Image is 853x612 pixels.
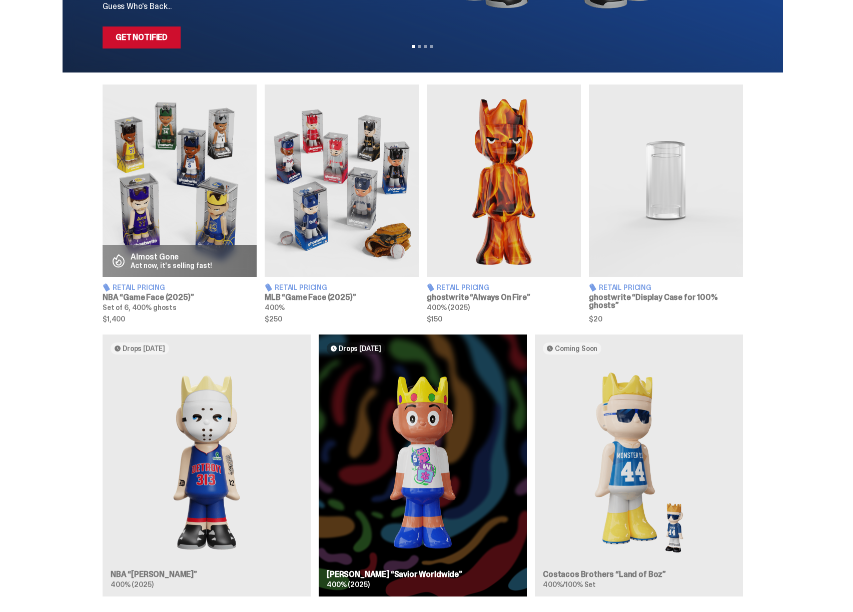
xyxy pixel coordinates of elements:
[437,284,489,291] span: Retail Pricing
[113,284,165,291] span: Retail Pricing
[327,570,519,578] h3: [PERSON_NAME] “Savior Worldwide”
[131,262,212,269] p: Act now, it's selling fast!
[589,315,743,322] span: $20
[412,45,415,48] button: View slide 1
[430,45,433,48] button: View slide 4
[427,303,469,312] span: 400% (2025)
[103,84,257,277] img: Game Face (2025)
[427,315,581,322] span: $150
[275,284,327,291] span: Retail Pricing
[424,45,427,48] button: View slide 3
[418,45,421,48] button: View slide 2
[265,84,419,277] img: Game Face (2025)
[111,580,153,589] span: 400% (2025)
[589,293,743,309] h3: ghostwrite “Display Case for 100% ghosts”
[327,580,369,589] span: 400% (2025)
[589,84,743,277] img: Display Case for 100% ghosts
[111,362,303,562] img: Eminem
[265,293,419,301] h3: MLB “Game Face (2025)”
[103,2,369,10] p: Guess Who's Back...
[131,253,212,261] p: Almost Gone
[427,84,581,277] img: Always On Fire
[103,315,257,322] span: $1,400
[543,570,735,578] h3: Costacos Brothers “Land of Boz”
[103,84,257,322] a: Game Face (2025) Almost Gone Act now, it's selling fast! Retail Pricing
[103,334,311,596] a: Drops [DATE] Eminem
[103,293,257,301] h3: NBA “Game Face (2025)”
[427,84,581,322] a: Always On Fire Retail Pricing
[427,293,581,301] h3: ghostwrite “Always On Fire”
[265,84,419,322] a: Game Face (2025) Retail Pricing
[543,362,735,562] img: Land of Boz
[265,315,419,322] span: $250
[327,362,519,562] img: Savior Worldwide
[265,303,284,312] span: 400%
[103,303,177,312] span: Set of 6, 400% ghosts
[103,26,181,48] a: Get Notified
[123,344,165,352] span: Drops [DATE]
[555,344,597,352] span: Coming Soon
[589,84,743,322] a: Display Case for 100% ghosts Retail Pricing
[599,284,651,291] span: Retail Pricing
[543,580,596,589] span: 400%/100% Set
[111,570,303,578] h3: NBA “[PERSON_NAME]”
[339,344,381,352] span: Drops [DATE]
